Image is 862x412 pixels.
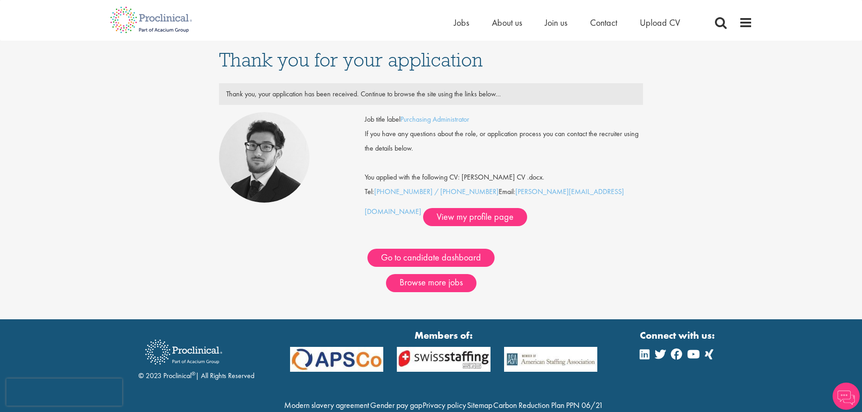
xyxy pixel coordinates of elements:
a: Carbon Reduction Plan PPN 06/21 [493,400,603,410]
div: You applied with the following CV: [PERSON_NAME] CV .docx. [358,156,650,185]
img: Chatbot [833,383,860,410]
a: Jobs [454,17,469,28]
a: [PHONE_NUMBER] / [PHONE_NUMBER] [374,187,499,196]
a: Browse more jobs [386,274,476,292]
div: If you have any questions about the role, or application process you can contact the recruiter us... [358,127,650,156]
a: Upload CV [640,17,680,28]
a: Contact [590,17,617,28]
a: Privacy policy [423,400,466,410]
a: Purchasing Administrator [400,114,469,124]
img: Todd Wigmore [219,112,310,203]
div: Thank you, your application has been received. Continue to browse the site using the links below... [219,87,643,101]
div: Tel: Email: [365,112,643,226]
a: Go to candidate dashboard [367,249,495,267]
a: Join us [545,17,567,28]
a: Sitemap [467,400,492,410]
img: APSCo [390,347,497,372]
iframe: reCAPTCHA [6,379,122,406]
img: Proclinical Recruitment [138,333,229,371]
strong: Connect with us: [640,328,717,342]
sup: ® [191,370,195,377]
span: Thank you for your application [219,47,483,72]
img: APSCo [497,347,605,372]
div: Job title label [358,112,650,127]
strong: Members of: [290,328,598,342]
a: Gender pay gap [370,400,422,410]
a: About us [492,17,522,28]
a: Modern slavery agreement [284,400,369,410]
a: View my profile page [423,208,527,226]
img: APSCo [283,347,391,372]
div: © 2023 Proclinical | All Rights Reserved [138,333,254,381]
